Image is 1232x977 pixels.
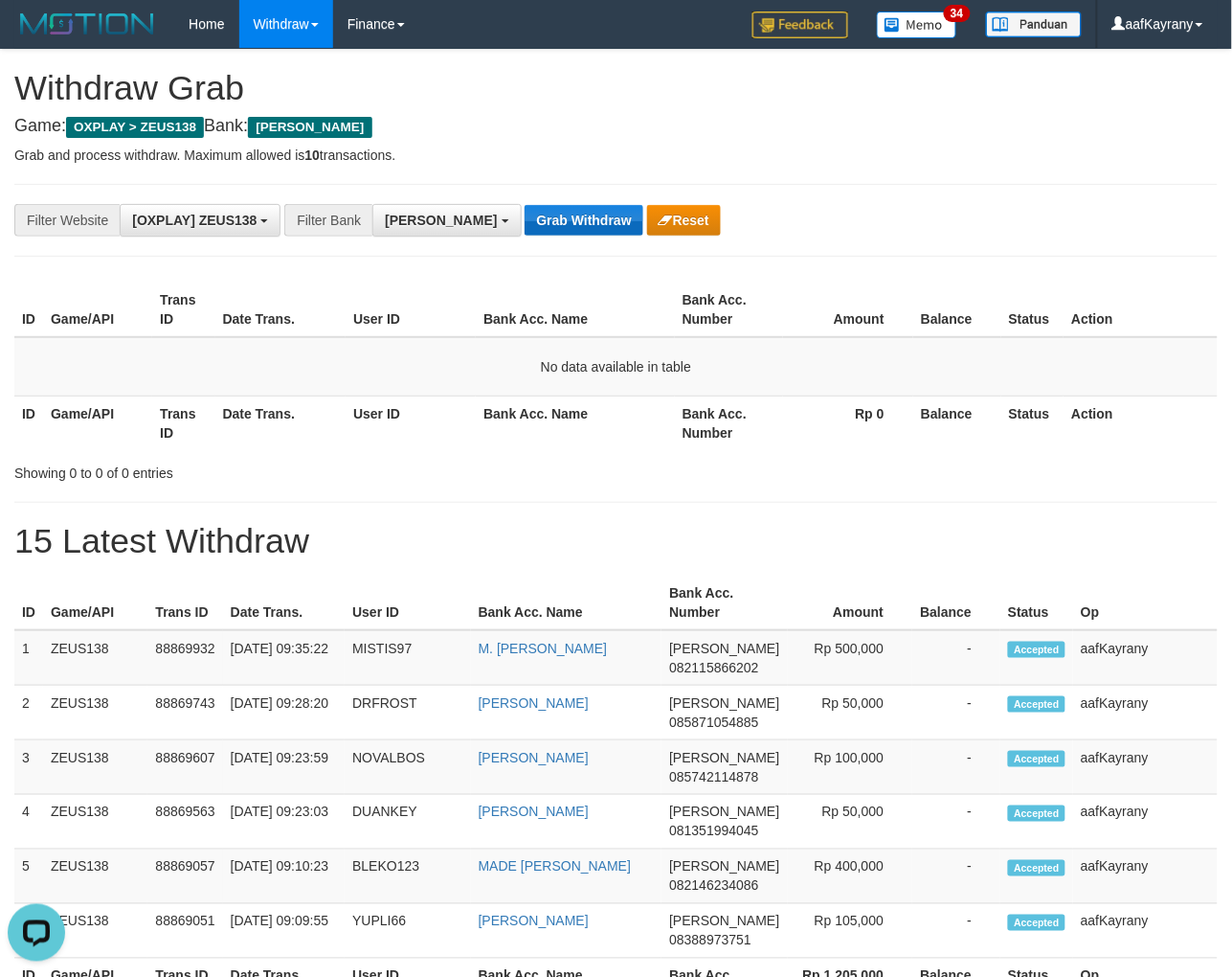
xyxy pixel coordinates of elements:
span: [PERSON_NAME] [669,805,779,820]
td: 5 [14,850,43,904]
th: Action [1064,396,1218,450]
td: [DATE] 09:09:55 [223,904,345,959]
span: Accepted [1008,915,1065,931]
th: Balance [913,283,1001,337]
th: ID [14,283,43,337]
td: - [912,904,1000,959]
td: Rp 100,000 [788,740,913,795]
th: Action [1064,283,1218,337]
span: Copy 08388973751 to clipboard [669,933,751,948]
th: Game/API [43,283,152,337]
td: Rp 105,000 [788,904,913,959]
th: Amount [788,576,913,630]
td: - [912,630,1000,686]
td: No data available in table [14,337,1218,397]
span: [PERSON_NAME] [669,641,779,656]
td: Rp 400,000 [788,850,913,904]
th: Trans ID [152,396,214,450]
td: aafKayrany [1073,850,1218,904]
img: Feedback.jpg [752,11,848,38]
td: 88869607 [147,740,222,795]
td: aafKayrany [1073,630,1218,686]
td: 88869051 [147,904,222,959]
td: DRFROST [345,686,471,740]
th: Op [1073,576,1218,630]
td: aafKayrany [1073,740,1218,795]
span: Accepted [1008,860,1065,876]
span: Copy 085742114878 to clipboard [669,769,758,784]
th: Status [1000,576,1073,630]
td: 4 [14,795,43,850]
span: [PERSON_NAME] [669,750,779,765]
span: [PERSON_NAME] [385,213,497,228]
td: 88869057 [147,850,222,904]
td: [DATE] 09:10:23 [223,850,345,904]
div: Filter Website [14,204,120,237]
button: Grab Withdraw [525,205,642,236]
th: Status [1001,283,1064,337]
td: [DATE] 09:23:59 [223,740,345,795]
th: Bank Acc. Name [476,283,675,337]
td: 2 [14,686,43,740]
img: MOTION_logo.png [14,10,160,38]
span: Copy 082115866202 to clipboard [669,660,758,675]
th: Date Trans. [223,576,345,630]
td: - [912,850,1000,904]
td: Rp 50,000 [788,795,913,850]
span: [PERSON_NAME] [248,117,371,138]
td: ZEUS138 [43,686,147,740]
span: Accepted [1008,806,1065,822]
h1: 15 Latest Withdraw [14,522,1218,560]
td: Rp 50,000 [788,686,913,740]
td: BLEKO123 [345,850,471,904]
div: Showing 0 to 0 of 0 entries [14,456,499,483]
td: [DATE] 09:35:22 [223,630,345,686]
th: User ID [346,283,476,337]
td: 88869563 [147,795,222,850]
td: DUANKEY [345,795,471,850]
th: Bank Acc. Name [471,576,662,630]
td: ZEUS138 [43,795,147,850]
button: Reset [647,205,721,236]
th: ID [14,396,43,450]
td: - [912,686,1000,740]
th: Date Trans. [215,283,347,337]
span: Copy 085871054885 to clipboard [669,715,758,730]
td: ZEUS138 [43,740,147,795]
a: MADE [PERSON_NAME] [479,859,631,875]
th: Amount [783,283,913,337]
th: Rp 0 [783,396,913,450]
button: Open LiveChat chat widget [8,8,65,65]
span: 34 [944,5,970,22]
th: User ID [345,576,471,630]
th: Status [1001,396,1064,450]
td: Rp 500,000 [788,630,913,686]
a: [PERSON_NAME] [479,805,589,820]
td: 3 [14,740,43,795]
th: Bank Acc. Name [476,396,675,450]
h1: Withdraw Grab [14,69,1218,107]
td: 88869743 [147,686,222,740]
button: [PERSON_NAME] [372,204,521,237]
td: - [912,740,1000,795]
span: Accepted [1008,642,1065,658]
p: Grab and process withdraw. Maximum allowed is transactions. [14,146,1218,165]
span: [OXPLAY] ZEUS138 [132,213,257,228]
td: NOVALBOS [345,740,471,795]
a: [PERSON_NAME] [479,750,589,765]
span: [PERSON_NAME] [669,695,779,711]
strong: 10 [304,148,320,163]
th: Trans ID [152,283,214,337]
span: Copy 082146234086 to clipboard [669,878,758,894]
td: - [912,795,1000,850]
td: [DATE] 09:23:03 [223,795,345,850]
th: Bank Acc. Number [661,576,787,630]
th: Balance [913,396,1001,450]
td: ZEUS138 [43,850,147,904]
th: User ID [346,396,476,450]
td: MISTIS97 [345,630,471,686]
th: Balance [912,576,1000,630]
th: ID [14,576,43,630]
span: OXPLAY > ZEUS138 [66,117,204,138]
td: [DATE] 09:28:20 [223,686,345,740]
